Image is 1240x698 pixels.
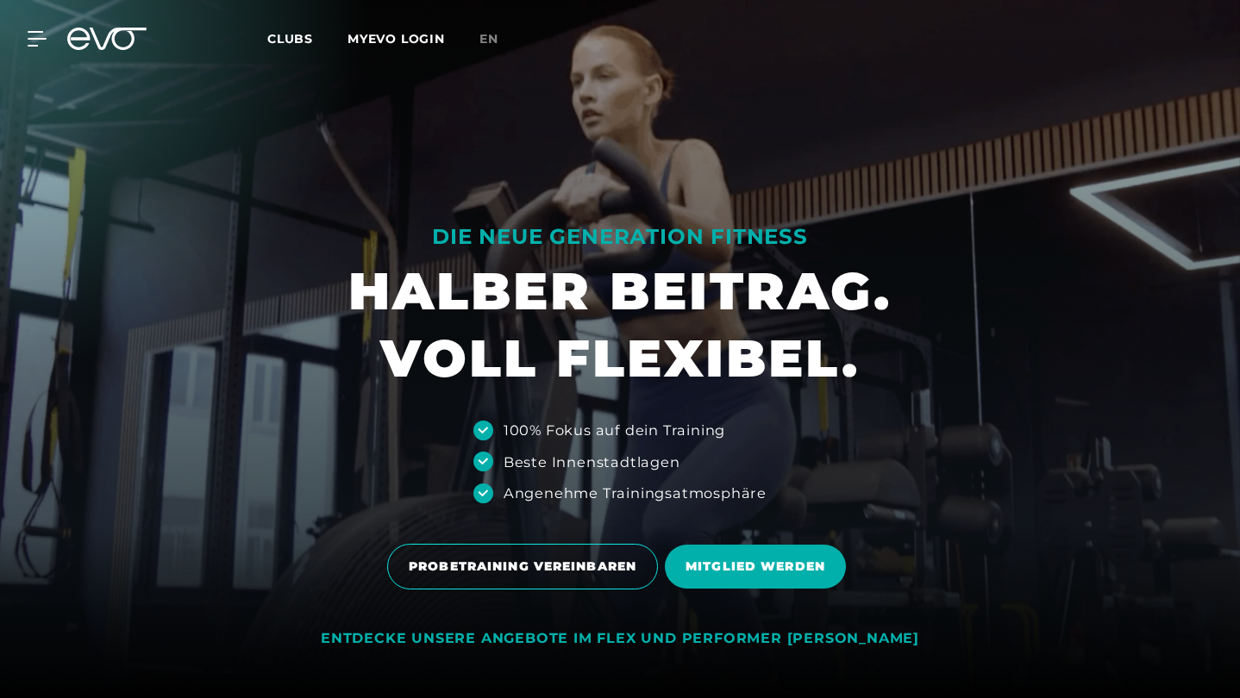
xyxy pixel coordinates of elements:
span: Clubs [267,31,313,47]
div: Beste Innenstadtlagen [504,452,680,472]
div: 100% Fokus auf dein Training [504,420,725,440]
a: MYEVO LOGIN [348,31,445,47]
span: PROBETRAINING VEREINBAREN [409,558,636,576]
a: en [479,29,519,49]
span: MITGLIED WERDEN [686,558,825,576]
h1: HALBER BEITRAG. VOLL FLEXIBEL. [348,258,892,392]
span: en [479,31,498,47]
a: MITGLIED WERDEN [665,532,853,601]
div: DIE NEUE GENERATION FITNESS [348,223,892,251]
div: ENTDECKE UNSERE ANGEBOTE IM FLEX UND PERFORMER [PERSON_NAME] [321,630,919,648]
a: Clubs [267,30,348,47]
a: PROBETRAINING VEREINBAREN [387,531,665,602]
div: Angenehme Trainingsatmosphäre [504,483,767,503]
